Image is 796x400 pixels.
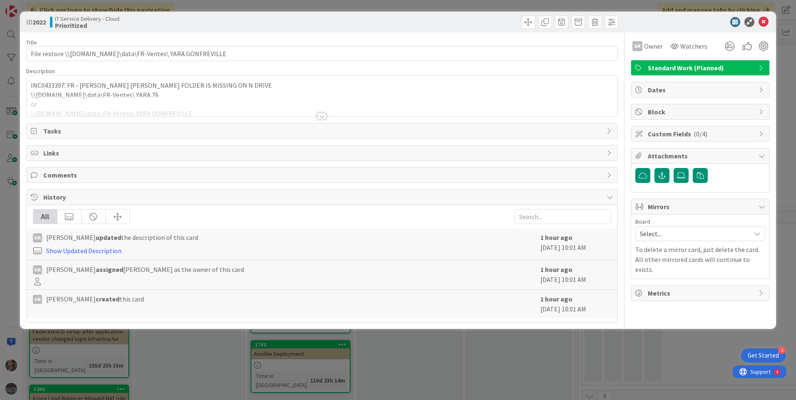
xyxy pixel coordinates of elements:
div: [DATE] 10:01 AM [540,294,611,314]
p: INC0433397: FR - [PERSON_NAME] [PERSON_NAME] FOLDER IS MISSING ON N DRIVE [31,81,613,90]
span: [PERSON_NAME] this card [46,294,144,304]
div: SM [33,295,42,304]
span: Attachments [648,151,754,161]
b: 2022 [32,18,46,26]
span: Metrics [648,288,754,298]
span: Support [17,1,38,11]
input: Search... [515,209,611,224]
span: Board [635,219,650,225]
span: Select... [640,228,746,240]
b: assigned [96,265,123,274]
span: Description [26,67,55,75]
div: SM [632,41,642,51]
div: [DATE] 10:01 AM [540,232,611,256]
a: Show Updated Description [46,247,122,255]
span: Block [648,107,754,117]
b: 1 hour ago [540,265,572,274]
label: Title [26,39,37,46]
span: ( 0/4 ) [694,130,707,138]
span: IT Service Delivery - Cloud [55,15,119,22]
span: [PERSON_NAME] the description of this card [46,232,198,242]
b: created [96,295,119,303]
span: Mirrors [648,202,754,212]
b: updated [96,233,121,242]
span: Tasks [43,126,602,136]
div: SM [33,265,42,274]
span: ID [26,17,46,27]
span: Standard Work (Planned) [648,63,754,73]
p: \\[DOMAIN_NAME]\data\FR-Ventes\ YARA 76 [31,90,613,100]
b: 1 hour ago [540,295,572,303]
div: [DATE] 10:01 AM [540,264,611,285]
div: 4 [43,3,45,10]
div: Open Get Started checklist, remaining modules: 3 [741,348,786,363]
div: Get Started [748,351,779,360]
b: Prioritized [55,22,119,29]
span: Owner [644,41,663,51]
div: All [33,210,57,224]
span: Dates [648,85,754,95]
span: History [43,192,602,202]
p: To delete a mirror card, just delete the card. All other mirrored cards will continue to exists. [635,244,765,274]
span: Links [43,148,602,158]
input: type card name here... [26,46,618,61]
span: [PERSON_NAME] [PERSON_NAME] as the owner of this card [46,264,244,274]
b: 1 hour ago [540,233,572,242]
div: 3 [778,346,786,354]
span: Comments [43,170,602,180]
div: SM [33,233,42,242]
span: Custom Fields [648,129,754,139]
span: Watchers [680,41,707,51]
